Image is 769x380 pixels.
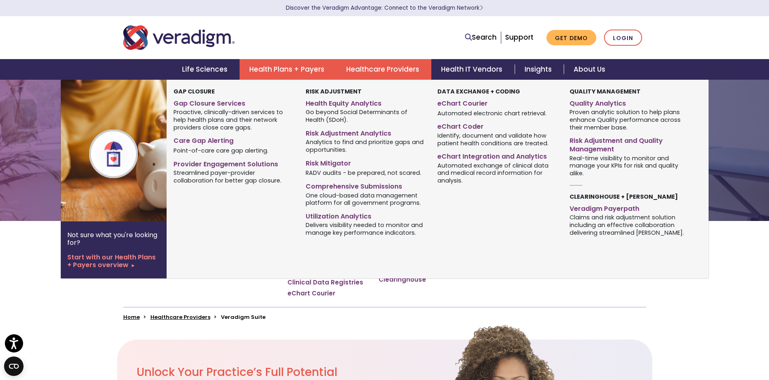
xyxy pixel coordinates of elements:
[570,202,689,213] a: Veradigm Payerpath
[306,96,425,108] a: Health Equity Analytics
[570,96,689,108] a: Quality Analytics
[174,146,268,155] span: Point-of-care care gap alerting.
[480,4,483,12] span: Learn More
[570,134,689,154] a: Risk Adjustment and Quality Management
[570,108,689,132] span: Proven analytic solution to help plans enhance Quality performance across their member base.
[61,80,191,221] img: Health Plan Payers
[174,96,293,108] a: Gap Closure Services
[437,119,557,131] a: eChart Coder
[306,179,425,191] a: Comprehensive Submissions
[570,213,689,237] span: Claims and risk adjustment solution including an effective collaboration delivering streamlined [...
[172,59,240,80] a: Life Sciences
[306,169,421,177] span: RADV audits - be prepared, not scared.
[287,289,335,297] a: eChart Courier
[306,138,425,154] span: Analytics to find and prioritize gaps and opportunities.
[306,108,425,124] span: Go beyond Social Determinants of Health (SDoH).
[306,209,425,221] a: Utilization Analytics
[286,4,483,12] a: Discover the Veradigm Advantage: Connect to the Veradigm NetworkLearn More
[287,278,363,287] a: Clinical Data Registries
[515,59,564,80] a: Insights
[306,126,425,138] a: Risk Adjustment Analytics
[437,109,546,117] span: Automated electronic chart retrieval.
[546,30,596,46] a: Get Demo
[505,32,533,42] a: Support
[437,131,557,147] span: Identify, document and validate how patient health conditions are treated.
[306,156,425,168] a: Risk Mitigator
[174,87,215,96] strong: Gap Closure
[564,59,615,80] a: About Us
[379,268,450,284] a: Payerpath Clearinghouse
[174,134,293,145] a: Care Gap Alerting
[613,322,759,370] iframe: Drift Chat Widget
[150,313,210,321] a: Healthcare Providers
[604,30,642,46] a: Login
[437,161,557,185] span: Automated exchange of clinical data and medical record information for analysis.
[570,87,640,96] strong: Quality Management
[67,253,160,269] a: Start with our Health Plans + Payers overview
[4,357,24,376] button: Open CMP widget
[306,191,425,207] span: One cloud-based data management platform for all government programs.
[437,87,520,96] strong: Data Exchange + Coding
[570,154,689,177] span: Real-time visibility to monitor and manage your KPIs for risk and quality alike.
[570,193,678,201] strong: Clearinghouse + [PERSON_NAME]
[174,157,293,169] a: Provider Engagement Solutions
[67,231,160,246] p: Not sure what you're looking for?
[123,313,140,321] a: Home
[174,108,293,132] span: Proactive, clinically-driven services to help health plans and their network providers close care...
[137,365,429,379] h2: Unlock Your Practice’s Full Potential
[123,24,235,51] img: Veradigm logo
[431,59,514,80] a: Health IT Vendors
[174,169,293,185] span: Streamlined payer-provider collaboration for better gap closure.
[437,96,557,108] a: eChart Courier
[306,87,362,96] strong: Risk Adjustment
[437,149,557,161] a: eChart Integration and Analytics
[306,221,425,237] span: Delivers visibility needed to monitor and manage key performance indicators.
[465,32,497,43] a: Search
[240,59,336,80] a: Health Plans + Payers
[336,59,431,80] a: Healthcare Providers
